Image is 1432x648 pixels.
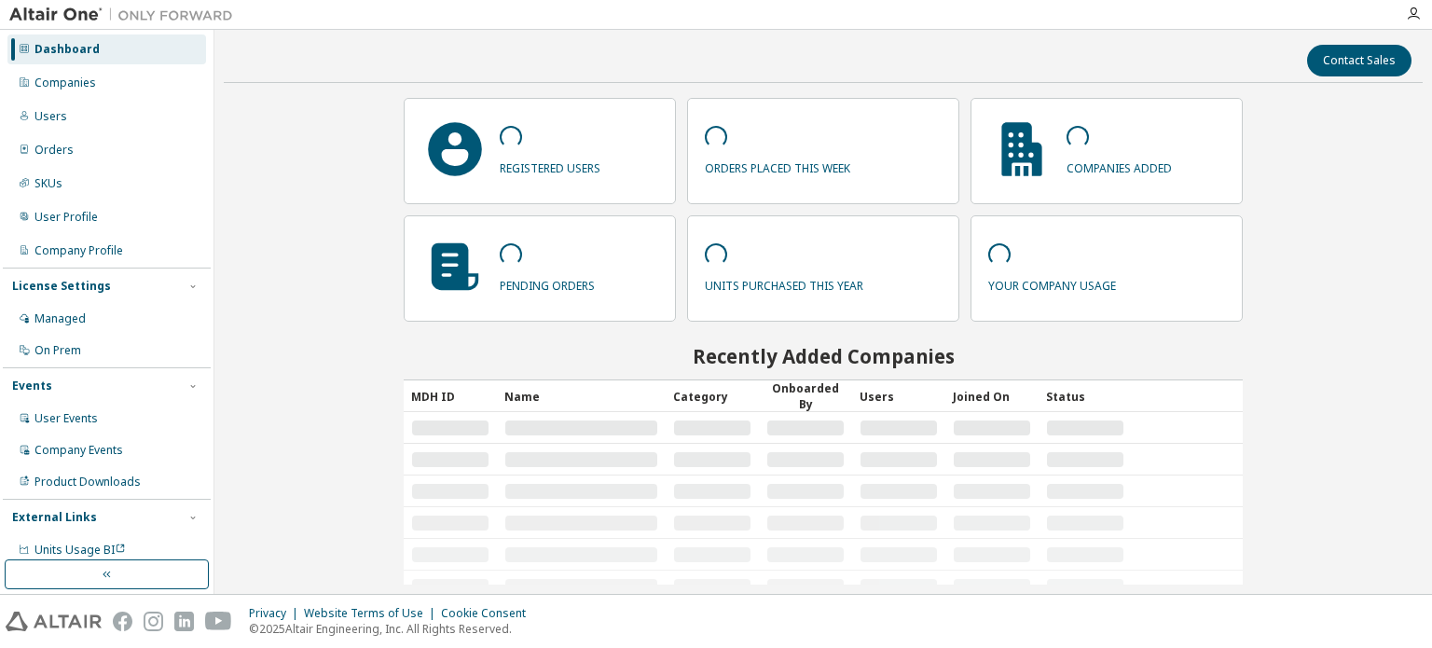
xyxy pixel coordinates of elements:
[766,380,845,412] div: Onboarded By
[34,311,86,326] div: Managed
[34,475,141,489] div: Product Downloads
[953,381,1031,411] div: Joined On
[504,381,659,411] div: Name
[34,143,74,158] div: Orders
[174,612,194,631] img: linkedin.svg
[34,210,98,225] div: User Profile
[34,176,62,191] div: SKUs
[500,272,595,294] p: pending orders
[404,344,1243,368] h2: Recently Added Companies
[6,612,102,631] img: altair_logo.svg
[304,606,441,621] div: Website Terms of Use
[705,155,850,176] p: orders placed this week
[9,6,242,24] img: Altair One
[34,243,123,258] div: Company Profile
[673,381,751,411] div: Category
[441,606,537,621] div: Cookie Consent
[705,272,863,294] p: units purchased this year
[249,606,304,621] div: Privacy
[1307,45,1411,76] button: Contact Sales
[113,612,132,631] img: facebook.svg
[411,381,489,411] div: MDH ID
[144,612,163,631] img: instagram.svg
[1067,155,1172,176] p: companies added
[500,155,600,176] p: registered users
[860,381,938,411] div: Users
[34,443,123,458] div: Company Events
[12,379,52,393] div: Events
[205,612,232,631] img: youtube.svg
[12,510,97,525] div: External Links
[34,109,67,124] div: Users
[988,272,1116,294] p: your company usage
[249,621,537,637] p: © 2025 Altair Engineering, Inc. All Rights Reserved.
[1046,381,1124,411] div: Status
[34,411,98,426] div: User Events
[34,76,96,90] div: Companies
[12,279,111,294] div: License Settings
[34,42,100,57] div: Dashboard
[34,542,126,558] span: Units Usage BI
[34,343,81,358] div: On Prem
